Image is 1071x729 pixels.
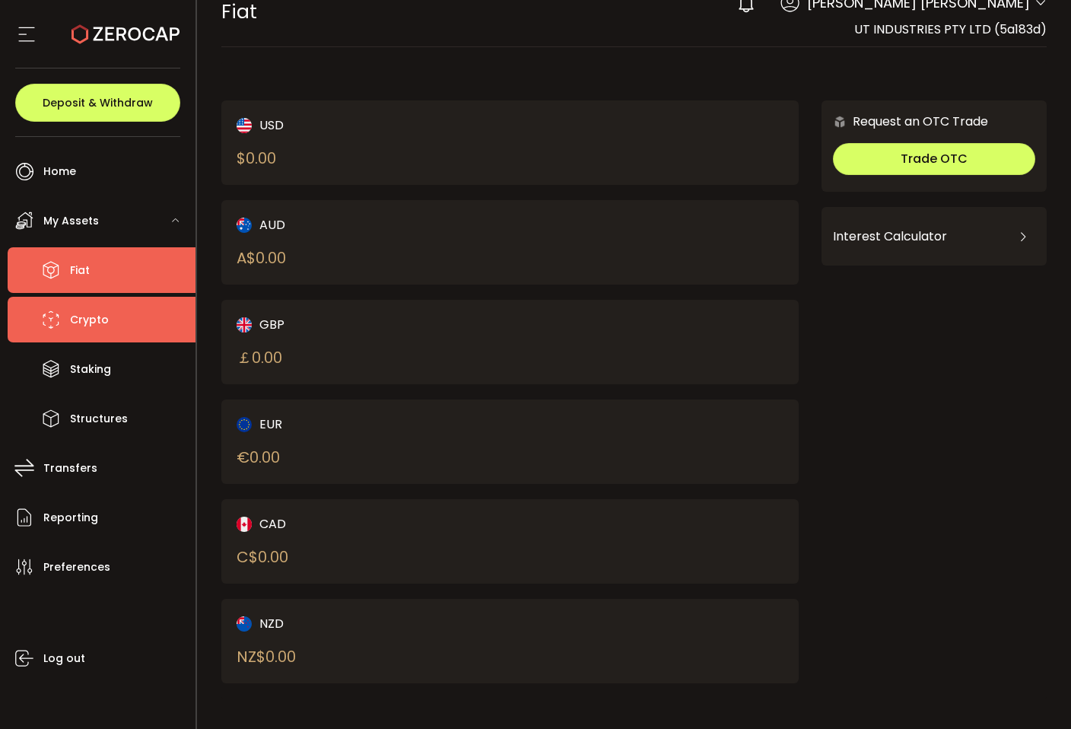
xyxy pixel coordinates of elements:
span: Transfers [43,457,97,479]
div: CAD [237,514,483,533]
button: Deposit & Withdraw [15,84,180,122]
span: UT INDUSTRIES PTY LTD (5a183d) [854,21,1047,38]
div: Interest Calculator [833,218,1035,255]
span: Staking [70,358,111,380]
span: Crypto [70,309,109,331]
img: gbp_portfolio.svg [237,317,252,333]
span: Trade OTC [901,150,968,167]
span: Deposit & Withdraw [43,97,153,108]
img: eur_portfolio.svg [237,417,252,432]
button: Trade OTC [833,143,1035,175]
span: Fiat [70,259,90,282]
div: Request an OTC Trade [822,112,988,131]
div: EUR [237,415,483,434]
img: 6nGpN7MZ9FLuBP83NiajKbTRY4UzlzQtBKtCrLLspmCkSvCZHBKvY3NxgQaT5JnOQREvtQ257bXeeSTueZfAPizblJ+Fe8JwA... [833,115,847,129]
div: GBP [237,315,483,334]
span: Reporting [43,507,98,529]
div: A$ 0.00 [237,247,286,269]
img: nzd_portfolio.svg [237,616,252,632]
div: NZ$ 0.00 [237,645,296,668]
span: Structures [70,408,128,430]
span: Home [43,161,76,183]
img: cad_portfolio.svg [237,517,252,532]
span: Log out [43,648,85,670]
div: $ 0.00 [237,147,276,170]
img: usd_portfolio.svg [237,118,252,133]
img: aud_portfolio.svg [237,218,252,233]
div: NZD [237,614,483,633]
div: AUD [237,215,483,234]
div: ￡ 0.00 [237,346,282,369]
span: Preferences [43,556,110,578]
div: USD [237,116,483,135]
div: € 0.00 [237,446,280,469]
iframe: Chat Widget [890,565,1071,729]
div: C$ 0.00 [237,546,288,568]
span: My Assets [43,210,99,232]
